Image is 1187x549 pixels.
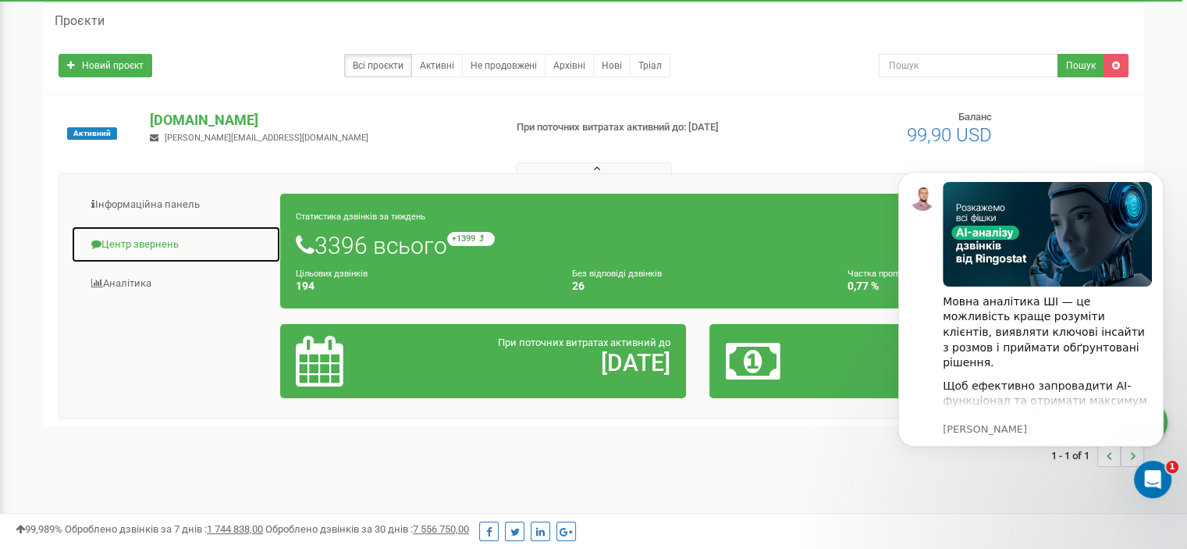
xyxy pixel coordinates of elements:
[265,523,469,535] span: Оброблено дзвінків за 30 днів :
[630,54,670,77] a: Тріал
[462,54,546,77] a: Не продовжені
[16,523,62,535] span: 99,989%
[67,127,117,140] span: Активний
[413,523,469,535] u: 7 556 750,00
[150,110,491,130] p: [DOMAIN_NAME]
[447,232,495,246] small: +1399
[1057,54,1104,77] button: Пошук
[879,54,1058,77] input: Пошук
[545,54,594,77] a: Архівні
[296,269,368,279] small: Цільових дзвінків
[958,111,992,123] span: Баланс
[593,54,631,77] a: Нові
[907,124,992,146] span: 99,90 USD
[165,133,368,143] span: [PERSON_NAME][EMAIL_ADDRESS][DOMAIN_NAME]
[498,337,670,348] span: При поточних витратах активний до
[572,269,662,279] small: Без відповіді дзвінків
[71,226,281,264] a: Центр звернень
[848,280,1100,292] h4: 0,77 %
[572,280,825,292] h4: 26
[296,280,549,292] h4: 194
[296,232,1100,258] h1: 3396 всього
[848,269,962,279] small: Частка пропущених дзвінків
[55,14,105,28] h5: Проєкти
[1166,461,1178,473] span: 1
[1134,461,1171,498] iframe: Intercom live chat
[858,350,1100,376] h2: 99,90 $
[296,212,425,222] small: Статистика дзвінків за тиждень
[411,54,463,77] a: Активні
[344,54,412,77] a: Всі проєкти
[875,148,1187,507] iframe: Intercom notifications повідомлення
[65,523,263,535] span: Оброблено дзвінків за 7 днів :
[207,523,263,535] u: 1 744 838,00
[71,186,281,224] a: Інформаційна панель
[59,54,152,77] a: Новий проєкт
[71,265,281,303] a: Аналiтика
[517,120,766,135] p: При поточних витратах активний до: [DATE]
[428,350,670,376] h2: [DATE]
